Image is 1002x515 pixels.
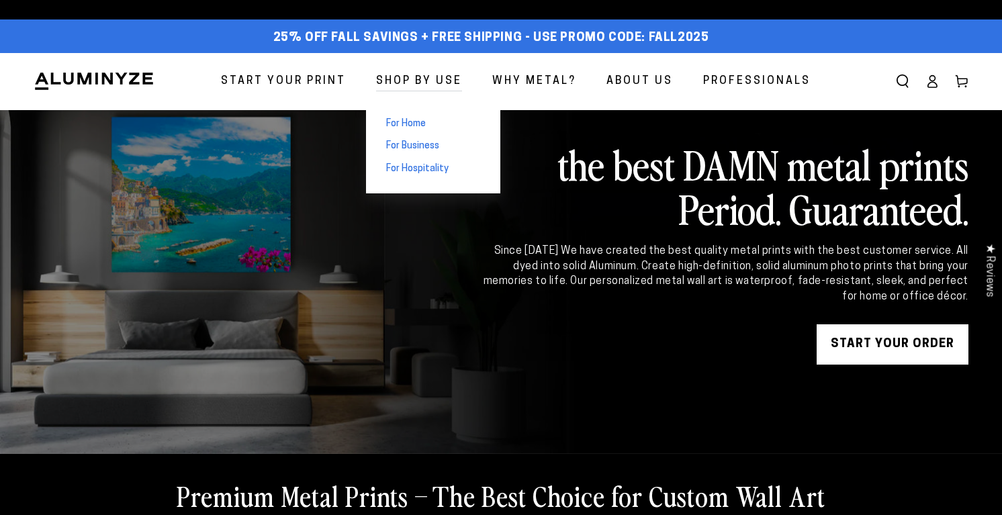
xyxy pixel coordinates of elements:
span: 25% off FALL Savings + Free Shipping - Use Promo Code: FALL2025 [273,31,709,46]
a: Professionals [693,64,821,99]
span: For Hospitality [386,162,449,176]
a: About Us [596,64,683,99]
h2: the best DAMN metal prints Period. Guaranteed. [481,142,968,230]
a: For Hospitality [366,158,500,181]
a: Why Metal? [482,64,586,99]
span: Professionals [703,72,811,91]
a: Shop By Use [366,64,472,99]
span: Shop By Use [376,72,462,91]
span: About Us [606,72,673,91]
a: For Business [366,135,500,158]
summary: Search our site [888,66,917,96]
span: Why Metal? [492,72,576,91]
div: Click to open Judge.me floating reviews tab [976,233,1002,308]
span: For Home [386,118,426,131]
a: For Home [366,113,500,136]
h2: Premium Metal Prints – The Best Choice for Custom Wall Art [177,478,825,513]
a: Start Your Print [211,64,356,99]
span: For Business [386,140,439,153]
span: Start Your Print [221,72,346,91]
div: Since [DATE] We have created the best quality metal prints with the best customer service. All dy... [481,244,968,304]
a: START YOUR Order [817,324,968,365]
